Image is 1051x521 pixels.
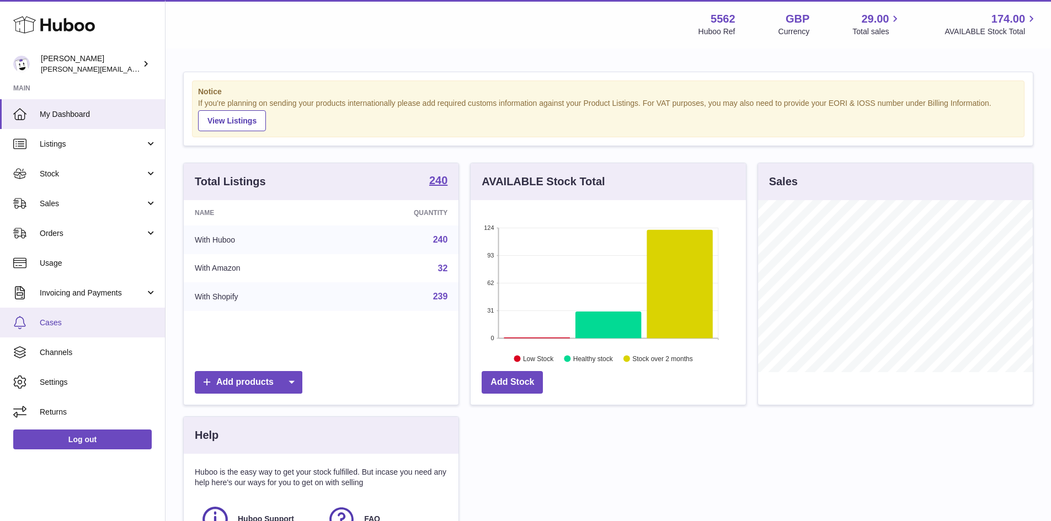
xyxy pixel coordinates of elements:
[861,12,889,26] span: 29.00
[491,335,494,341] text: 0
[40,169,145,179] span: Stock
[523,355,554,362] text: Low Stock
[482,174,605,189] h3: AVAILABLE Stock Total
[198,98,1018,131] div: If you're planning on sending your products internationally please add required customs informati...
[698,26,735,37] div: Huboo Ref
[195,467,447,488] p: Huboo is the easy way to get your stock fulfilled. But incase you need any help here's our ways f...
[429,175,447,188] a: 240
[40,377,157,388] span: Settings
[40,318,157,328] span: Cases
[184,225,334,254] td: With Huboo
[40,347,157,358] span: Channels
[198,110,266,131] a: View Listings
[198,87,1018,97] strong: Notice
[40,139,145,149] span: Listings
[41,65,221,73] span: [PERSON_NAME][EMAIL_ADDRESS][DOMAIN_NAME]
[40,109,157,120] span: My Dashboard
[488,280,494,286] text: 62
[438,264,448,273] a: 32
[991,12,1025,26] span: 174.00
[429,175,447,186] strong: 240
[778,26,810,37] div: Currency
[184,200,334,225] th: Name
[41,53,140,74] div: [PERSON_NAME]
[195,371,302,394] a: Add products
[852,26,901,37] span: Total sales
[484,224,494,231] text: 124
[488,307,494,314] text: 31
[334,200,459,225] th: Quantity
[433,235,448,244] a: 240
[40,258,157,268] span: Usage
[786,12,809,26] strong: GBP
[433,292,448,301] a: 239
[573,355,613,362] text: Healthy stock
[195,428,218,443] h3: Help
[633,355,693,362] text: Stock over 2 months
[13,429,152,449] a: Log out
[195,174,266,189] h3: Total Listings
[482,371,543,394] a: Add Stock
[40,198,145,209] span: Sales
[40,228,145,239] span: Orders
[945,26,1038,37] span: AVAILABLE Stock Total
[852,12,901,37] a: 29.00 Total sales
[711,12,735,26] strong: 5562
[40,288,145,298] span: Invoicing and Payments
[488,252,494,259] text: 93
[40,407,157,417] span: Returns
[184,282,334,311] td: With Shopify
[945,12,1038,37] a: 174.00 AVAILABLE Stock Total
[184,254,334,283] td: With Amazon
[769,174,798,189] h3: Sales
[13,56,30,72] img: ketan@vasanticosmetics.com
